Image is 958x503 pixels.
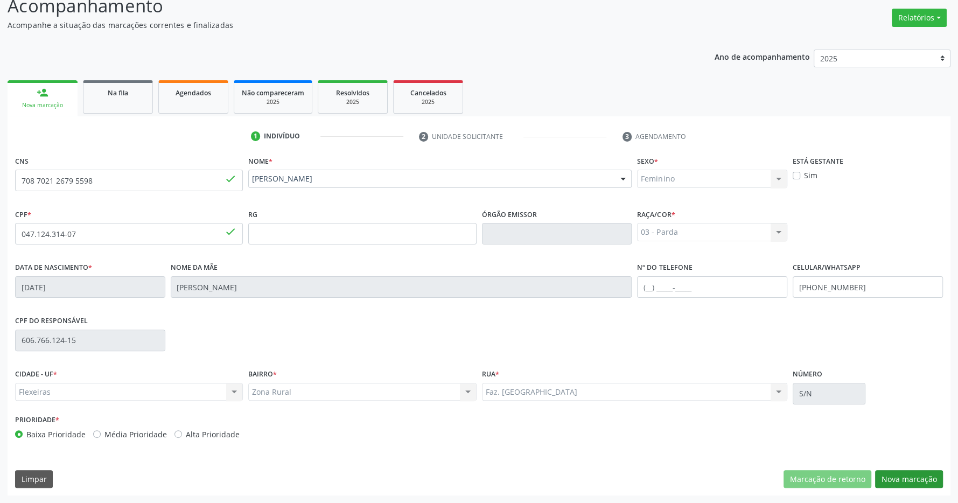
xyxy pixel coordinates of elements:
input: ___.___.___-__ [15,330,165,351]
input: __/__/____ [15,276,165,298]
p: Ano de acompanhamento [715,50,810,63]
label: CPF do responsável [15,313,88,330]
span: Resolvidos [336,88,369,97]
span: [PERSON_NAME] [252,173,610,184]
span: Cancelados [410,88,446,97]
label: CPF [15,206,31,223]
div: 2025 [326,98,380,106]
div: Indivíduo [264,131,300,141]
input: (__) _____-_____ [793,276,943,298]
label: Número [793,366,822,383]
label: CIDADE - UF [15,366,57,383]
span: done [225,173,236,185]
button: Relatórios [892,9,947,27]
label: BAIRRO [248,366,277,383]
div: 2025 [242,98,304,106]
label: Média Prioridade [104,429,167,440]
span: Não compareceram [242,88,304,97]
div: 1 [251,131,261,141]
label: Órgão emissor [482,206,537,223]
div: person_add [37,87,48,99]
div: Nova marcação [15,101,70,109]
label: Celular/WhatsApp [793,260,861,276]
label: Rua [482,366,499,383]
label: Data de nascimento [15,260,92,276]
label: Baixa Prioridade [26,429,86,440]
label: Raça/cor [637,206,675,223]
label: Sexo [637,153,658,170]
span: Na fila [108,88,128,97]
button: Nova marcação [875,470,943,488]
span: done [225,226,236,237]
label: Está gestante [793,153,843,170]
label: Alta Prioridade [186,429,240,440]
label: Nome da mãe [171,260,218,276]
label: Nome [248,153,272,170]
div: 2025 [401,98,455,106]
label: Nº do Telefone [637,260,692,276]
input: (__) _____-_____ [637,276,787,298]
p: Acompanhe a situação das marcações correntes e finalizadas [8,19,668,31]
button: Marcação de retorno [784,470,871,488]
label: Sim [804,170,817,181]
span: Agendados [176,88,211,97]
label: CNS [15,153,29,170]
label: Prioridade [15,412,59,429]
label: RG [248,206,257,223]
